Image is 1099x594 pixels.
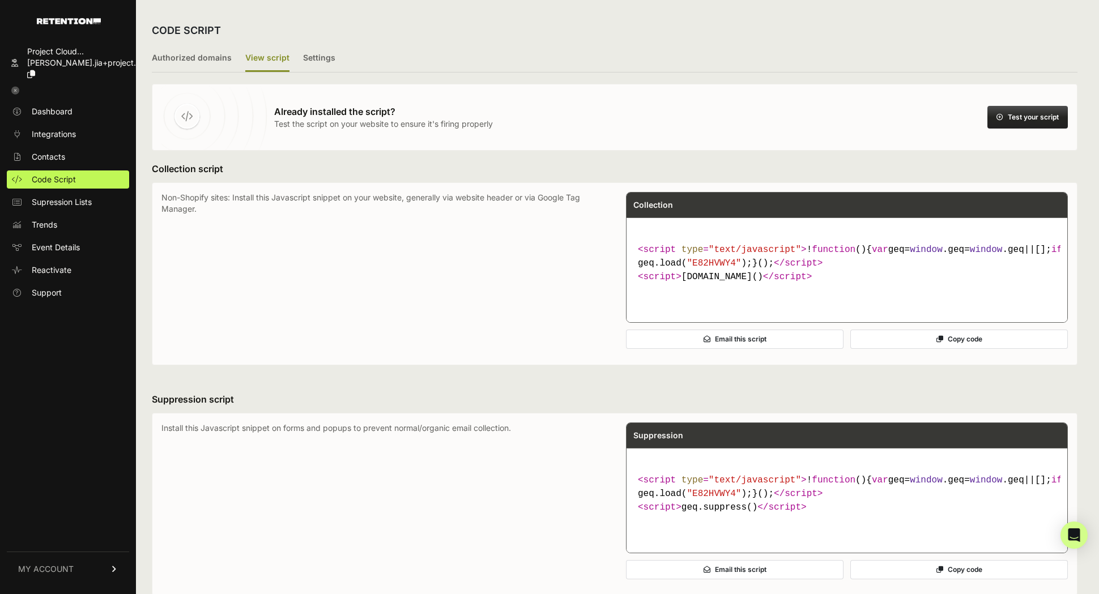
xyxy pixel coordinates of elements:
[1060,522,1088,549] div: Open Intercom Messenger
[785,489,817,499] span: script
[32,129,76,140] span: Integrations
[970,245,1003,255] span: window
[18,563,74,575] span: MY ACCOUNT
[161,192,603,356] p: Non-Shopify sites: Install this Javascript snippet on your website, generally via website header ...
[850,330,1068,349] button: Copy code
[7,193,129,211] a: Supression Lists
[627,193,1067,217] div: Collection
[910,245,943,255] span: window
[638,475,807,485] span: < = >
[303,45,335,72] label: Settings
[757,502,806,512] span: </ >
[872,475,888,485] span: var
[638,272,681,282] span: < >
[850,560,1068,579] button: Copy code
[152,162,1077,176] h3: Collection script
[1051,475,1062,485] span: if
[7,261,129,279] a: Reactivate
[7,148,129,166] a: Contacts
[812,245,855,255] span: function
[644,245,676,255] span: script
[768,502,801,512] span: script
[872,245,888,255] span: var
[644,272,676,282] span: script
[7,125,129,143] a: Integrations
[32,242,80,253] span: Event Details
[7,284,129,302] a: Support
[774,489,823,499] span: </ >
[152,392,1077,406] h3: Suppression script
[161,422,603,586] p: Install this Javascript snippet on forms and popups to prevent normal/organic email collection.
[626,560,844,579] button: Email this script
[1051,245,1062,255] span: if
[709,475,801,485] span: "text/javascript"
[785,258,817,268] span: script
[644,502,676,512] span: script
[7,102,129,121] a: Dashboard
[763,272,812,282] span: </ >
[7,170,129,189] a: Code Script
[37,18,101,24] img: Retention.com
[152,45,232,72] label: Authorized domains
[774,258,823,268] span: </ >
[274,105,493,118] h3: Already installed the script?
[7,552,129,586] a: MY ACCOUNT
[32,174,76,185] span: Code Script
[681,245,703,255] span: type
[32,196,92,208] span: Supression Lists
[681,475,703,485] span: type
[27,58,140,67] span: [PERSON_NAME].jia+project...
[626,330,844,349] button: Email this script
[687,258,741,268] span: "E82HVWY4"
[633,469,1060,519] code: geq.suppress()
[32,219,57,230] span: Trends
[274,118,493,130] p: Test the script on your website to ensure it's firing properly
[687,489,741,499] span: "E82HVWY4"
[27,46,140,57] div: Project Cloud...
[7,238,129,257] a: Event Details
[152,23,221,39] h2: CODE SCRIPT
[774,272,807,282] span: script
[812,245,866,255] span: ( )
[633,238,1060,288] code: [DOMAIN_NAME]()
[32,106,73,117] span: Dashboard
[812,475,855,485] span: function
[970,475,1003,485] span: window
[644,475,676,485] span: script
[987,106,1068,129] button: Test your script
[638,245,807,255] span: < = >
[709,245,801,255] span: "text/javascript"
[7,216,129,234] a: Trends
[638,502,681,512] span: < >
[32,264,71,276] span: Reactivate
[812,475,866,485] span: ( )
[910,475,943,485] span: window
[7,42,129,83] a: Project Cloud... [PERSON_NAME].jia+project...
[32,287,62,298] span: Support
[32,151,65,163] span: Contacts
[245,45,289,72] label: View script
[627,423,1067,448] div: Suppression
